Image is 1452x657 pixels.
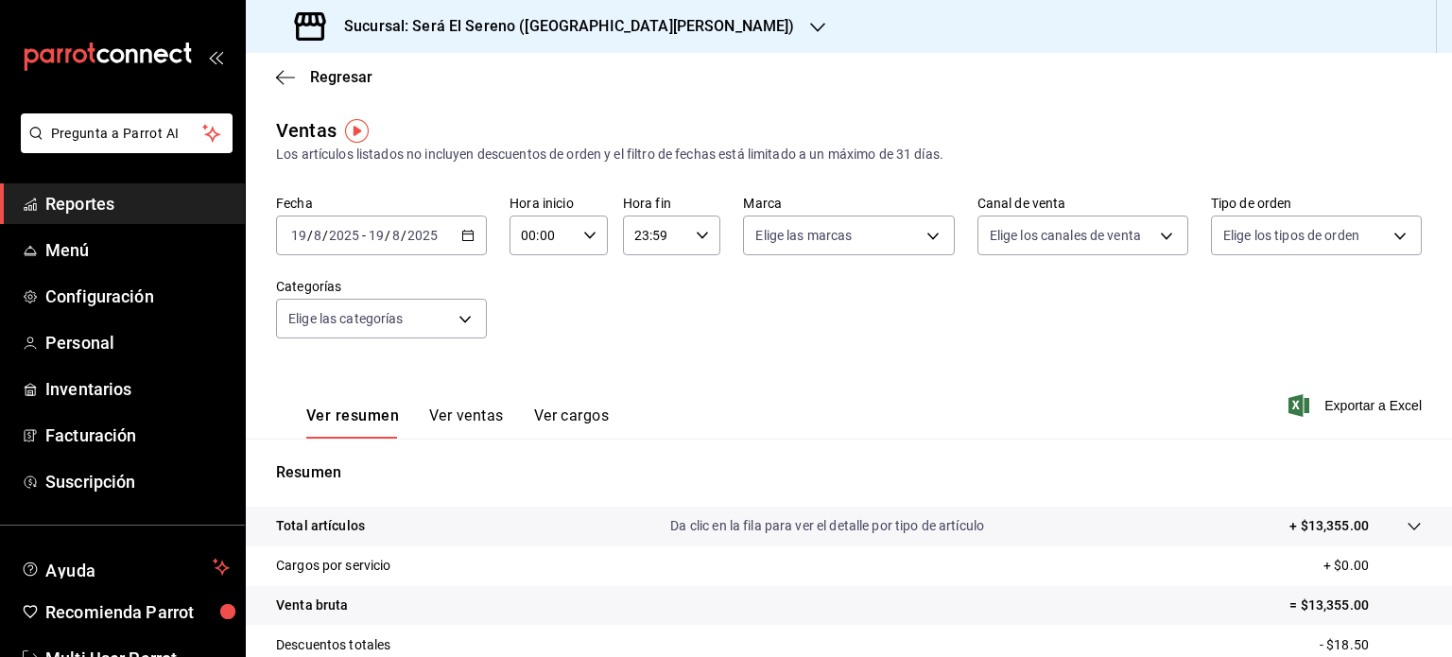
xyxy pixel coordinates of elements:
label: Tipo de orden [1211,197,1422,210]
button: Regresar [276,68,372,86]
span: Recomienda Parrot [45,599,230,625]
label: Categorías [276,280,487,293]
span: Facturación [45,423,230,448]
span: Menú [45,237,230,263]
label: Hora inicio [510,197,608,210]
span: Elige los canales de venta [990,226,1141,245]
button: Ver resumen [306,406,399,439]
p: Da clic en la fila para ver el detalle por tipo de artículo [670,516,984,536]
span: Reportes [45,191,230,216]
p: Resumen [276,461,1422,484]
p: Descuentos totales [276,635,390,655]
input: -- [313,228,322,243]
input: -- [368,228,385,243]
input: -- [391,228,401,243]
button: open_drawer_menu [208,49,223,64]
p: + $13,355.00 [1289,516,1369,536]
label: Hora fin [623,197,721,210]
p: = $13,355.00 [1289,596,1422,615]
span: Personal [45,330,230,355]
p: Cargos por servicio [276,556,391,576]
input: ---- [406,228,439,243]
button: Pregunta a Parrot AI [21,113,233,153]
span: Elige los tipos de orden [1223,226,1359,245]
div: Los artículos listados no incluyen descuentos de orden y el filtro de fechas está limitado a un m... [276,145,1422,164]
button: Ver ventas [429,406,504,439]
span: / [385,228,390,243]
button: Exportar a Excel [1292,394,1422,417]
div: navigation tabs [306,406,609,439]
span: / [322,228,328,243]
span: - [362,228,366,243]
input: -- [290,228,307,243]
p: Venta bruta [276,596,348,615]
span: Suscripción [45,469,230,494]
p: Total artículos [276,516,365,536]
p: - $18.50 [1320,635,1422,655]
label: Fecha [276,197,487,210]
span: Regresar [310,68,372,86]
a: Pregunta a Parrot AI [13,137,233,157]
span: / [401,228,406,243]
h3: Sucursal: Será El Sereno ([GEOGRAPHIC_DATA][PERSON_NAME]) [329,15,795,38]
span: Inventarios [45,376,230,402]
button: Ver cargos [534,406,610,439]
span: Ayuda [45,556,205,579]
span: Configuración [45,284,230,309]
input: ---- [328,228,360,243]
div: Ventas [276,116,337,145]
span: Pregunta a Parrot AI [51,124,203,144]
label: Canal de venta [977,197,1188,210]
img: Tooltip marker [345,119,369,143]
p: + $0.00 [1323,556,1422,576]
span: / [307,228,313,243]
span: Elige las marcas [755,226,852,245]
span: Elige las categorías [288,309,404,328]
label: Marca [743,197,954,210]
